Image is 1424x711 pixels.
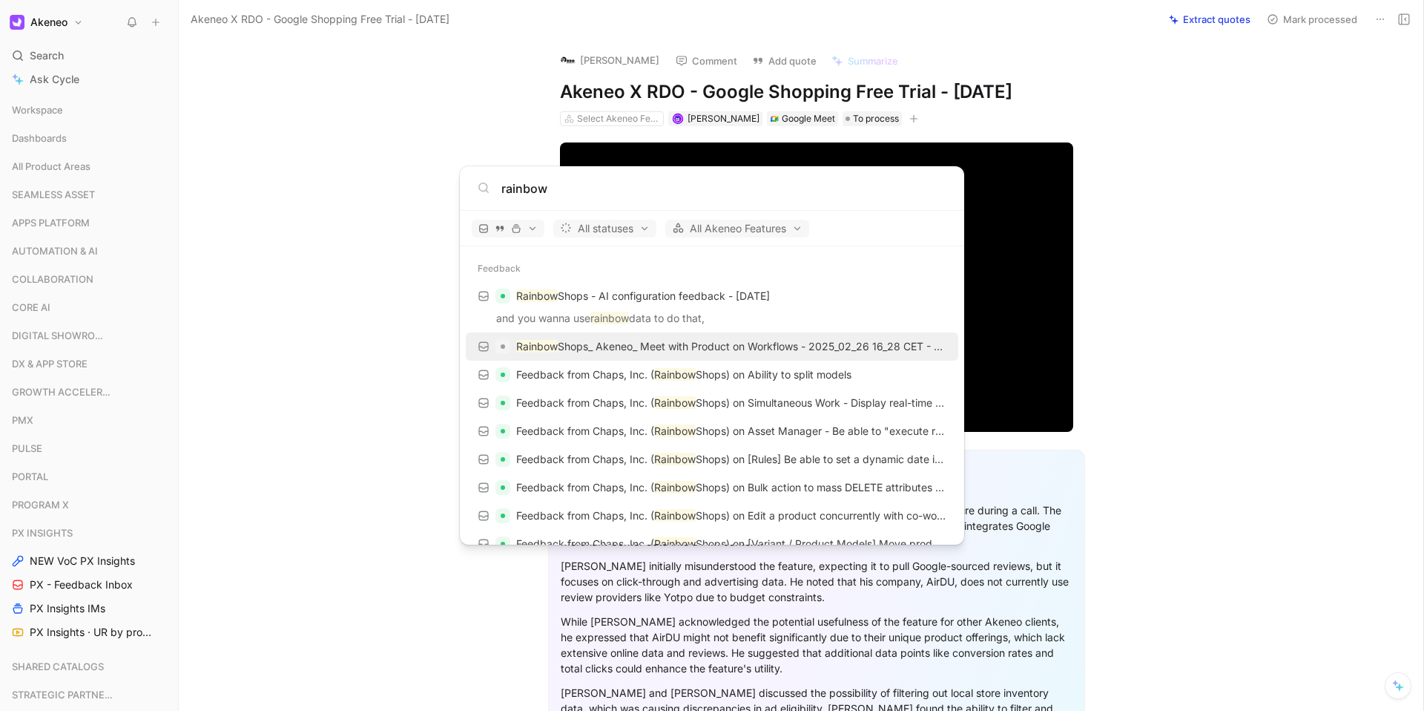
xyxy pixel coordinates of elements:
button: All Akeneo Features [665,220,809,237]
p: Feedback from Chaps, Inc. ( Shops) on [Rules] Be able to set a dynamic date in the rules [516,450,946,468]
p: Feedback from Chaps, Inc. ( Shops) on Asset Manager - Be able to "execute rules" with API endpoint [516,422,946,440]
p: and you wanna use data to do that, [470,309,954,332]
a: RainbowShops - AI configuration feedback - [DATE]and you wanna userainbowdata to do that, [466,282,958,332]
p: Shops_ Akeneo_ Meet with Product on Workflows - 2025_02_26 16_28 CET - Recording.mp4 [516,338,946,355]
mark: Rainbow [654,368,696,381]
mark: Rainbow [654,425,696,437]
span: All Akeneo Features [672,220,802,237]
mark: Rainbow [654,453,696,465]
span: All statuses [560,220,650,237]
a: Feedback from Chaps, Inc. (RainbowShops) on [Variant / Product Models] Move product models to a n... [466,530,958,558]
p: Feedback from Chaps, Inc. ( Shops) on Simultaneous Work - Display real-time presence avatars on a... [516,394,946,412]
p: Feedback from Chaps, Inc. ( Shops) on Edit a product concurrently with co-workers [516,507,946,525]
p: Feedback from Chaps, Inc. ( Shops) on [Variant / Product Models] Move product models to a new fam... [516,535,946,553]
div: Feedback [460,255,964,282]
mark: Rainbow [654,509,696,522]
p: Feedback from Chaps, Inc. ( Shops) on Bulk action to mass DELETE attributes or attribute options ... [516,479,946,497]
a: Feedback from Chaps, Inc. (RainbowShops) on Bulk action to mass DELETE attributes or attribute op... [466,474,958,502]
a: Feedback from Chaps, Inc. (RainbowShops) on Edit a product concurrently with co-workers [466,502,958,530]
mark: Rainbow [654,481,696,494]
button: All statuses [553,220,656,237]
input: Type a command or search anything [501,180,946,197]
a: Feedback from Chaps, Inc. (RainbowShops) on Asset Manager - Be able to "execute rules" with API e... [466,417,958,445]
mark: Rainbow [654,537,696,550]
p: Feedback from Chaps, Inc. ( Shops) on Ability to split models [516,366,851,384]
a: RainbowShops_ Akeneo_ Meet with Product on Workflows - 2025_02_26 16_28 CET - Recording.mp4 [466,332,958,361]
mark: Rainbow [654,396,696,409]
a: Feedback from Chaps, Inc. (RainbowShops) on [Rules] Be able to set a dynamic date in the rules [466,445,958,474]
a: Feedback from Chaps, Inc. (RainbowShops) on Simultaneous Work - Display real-time presence avatar... [466,389,958,417]
p: Shops - AI configuration feedback - [DATE] [516,287,770,305]
mark: Rainbow [516,289,558,302]
a: Feedback from Chaps, Inc. (RainbowShops) on Ability to split models [466,361,958,389]
mark: rainbow [590,312,629,324]
mark: Rainbow [516,340,558,353]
